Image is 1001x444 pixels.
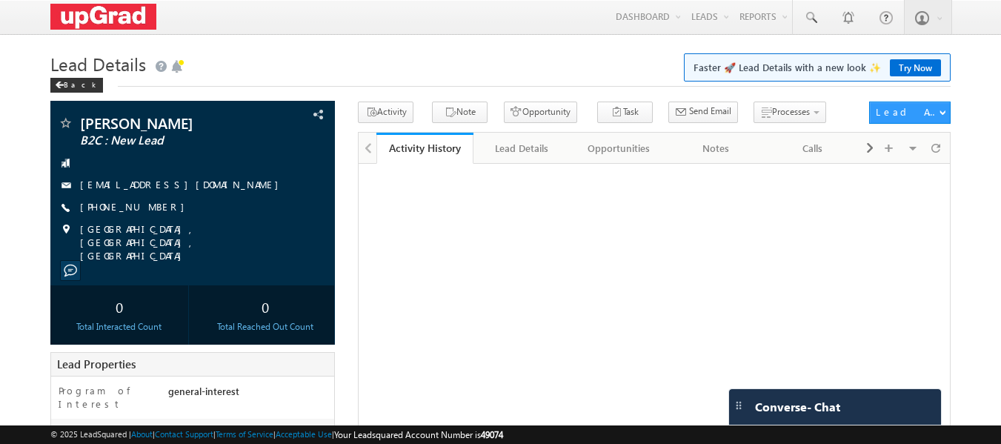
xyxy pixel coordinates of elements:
[276,429,332,439] a: Acceptable Use
[755,400,840,414] span: Converse - Chat
[164,384,335,405] div: general-interest
[776,139,848,157] div: Calls
[582,139,654,157] div: Opportunities
[772,106,810,117] span: Processes
[80,116,256,130] span: [PERSON_NAME]
[689,105,731,118] span: Send Email
[131,429,153,439] a: About
[50,78,103,93] div: Back
[200,320,330,334] div: Total Reached Out Count
[155,429,213,439] a: Contact Support
[668,102,738,123] button: Send Email
[765,133,862,164] a: Calls
[358,102,413,123] button: Activity
[754,102,826,123] button: Processes
[80,222,310,262] span: [GEOGRAPHIC_DATA], [GEOGRAPHIC_DATA], [GEOGRAPHIC_DATA]
[432,102,488,123] button: Note
[869,102,951,124] button: Lead Actions
[733,400,745,411] img: carter-drag
[668,133,765,164] a: Notes
[597,102,653,123] button: Task
[80,133,256,148] span: B2C : New Lead
[57,357,136,371] span: Lead Properties
[376,133,473,164] a: Activity History
[679,139,751,157] div: Notes
[50,428,503,442] span: © 2025 LeadSquared | | | | |
[216,429,273,439] a: Terms of Service
[334,429,503,440] span: Your Leadsquared Account Number is
[485,139,557,157] div: Lead Details
[481,429,503,440] span: 49074
[388,141,462,155] div: Activity History
[54,293,184,320] div: 0
[80,200,192,213] a: [PHONE_NUMBER]
[50,52,146,76] span: Lead Details
[59,384,154,411] label: Program of Interest
[504,102,577,123] button: Opportunity
[473,133,571,164] a: Lead Details
[54,320,184,334] div: Total Interacted Count
[694,60,941,75] span: Faster 🚀 Lead Details with a new look ✨
[50,77,110,90] a: Back
[200,293,330,320] div: 0
[571,133,668,164] a: Opportunities
[890,59,941,76] a: Try Now
[80,178,286,190] a: [EMAIL_ADDRESS][DOMAIN_NAME]
[50,4,157,30] img: Custom Logo
[876,105,939,119] div: Lead Actions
